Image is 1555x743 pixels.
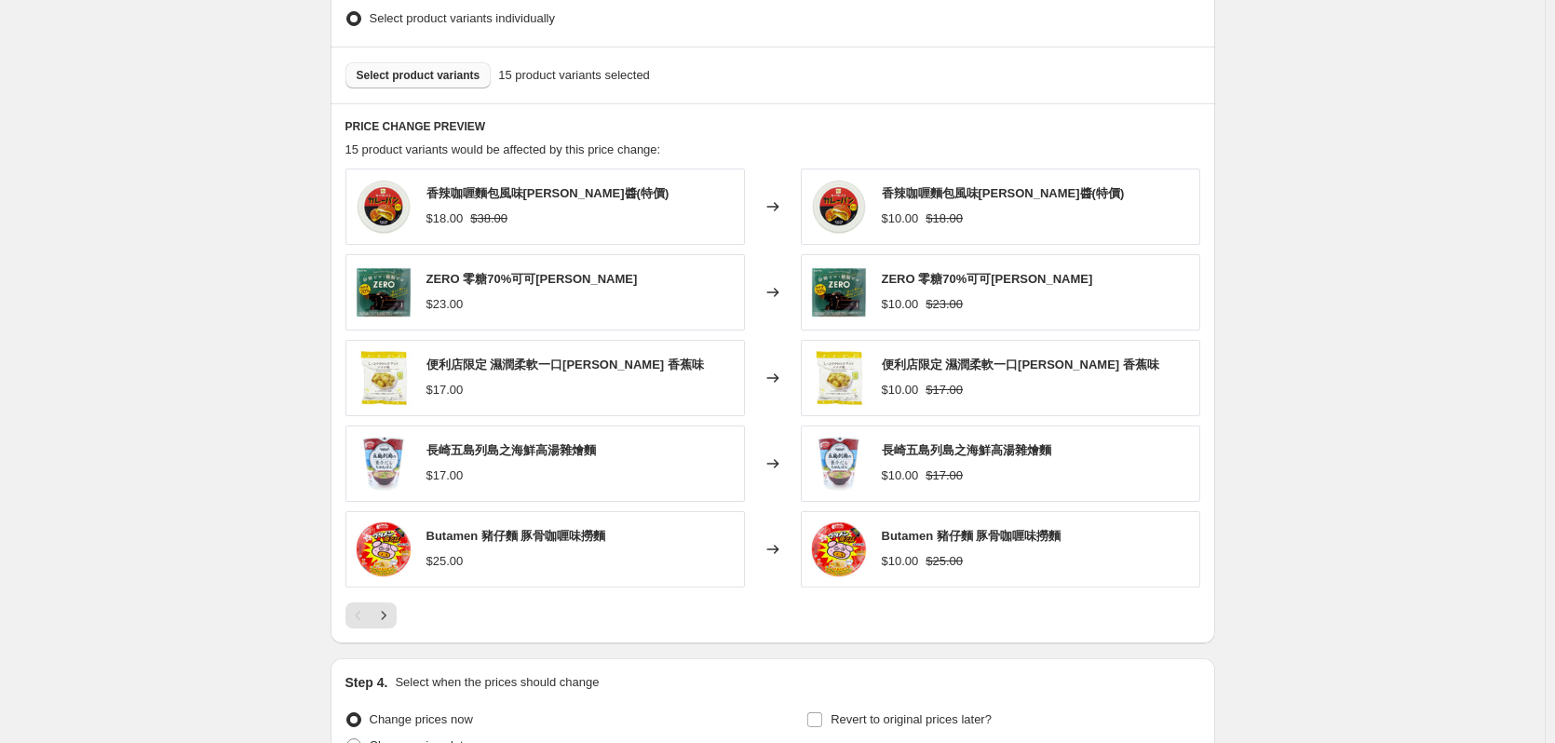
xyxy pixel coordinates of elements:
div: $10.00 [882,552,919,571]
span: Select product variants individually [370,11,555,25]
strike: $38.00 [470,209,507,228]
span: 香辣咖喱麵包風味[PERSON_NAME]醬(特價) [426,186,669,200]
img: 4515996945472_7276d244-1132-4029-88b9-6eb4ef502366_80x.jpg [811,179,867,235]
div: $10.00 [882,209,919,228]
strike: $17.00 [926,466,963,485]
strike: $23.00 [926,295,963,314]
span: 長崎五島列島之海鮮高湯雜燴麵 [882,443,1051,457]
span: 長崎五島列島之海鮮高湯雜燴麵 [426,443,596,457]
div: $10.00 [882,295,919,314]
img: 4901071407162_de9459fa-7b24-445b-ada4-663b3ae3148a_80x.jpg [811,521,867,577]
span: Butamen 豬仔麵 豚骨咖喱味撈麵 [426,529,606,543]
button: Next [371,602,397,628]
img: 4901071407162_de9459fa-7b24-445b-ada4-663b3ae3148a_80x.jpg [356,521,412,577]
div: $25.00 [426,552,464,571]
button: Select product variants [345,62,492,88]
nav: Pagination [345,602,397,628]
strike: $25.00 [926,552,963,571]
img: 4901071407070_d394f5f9-e2ce-437d-aa56-33c7d73b9bd7_80x.jpg [356,436,412,492]
div: $23.00 [426,295,464,314]
span: ZERO 零糖70%可可[PERSON_NAME] [882,272,1093,286]
div: $17.00 [426,381,464,399]
div: $17.00 [426,466,464,485]
img: 4903333207237_9292278b-2b16-4f5d-9eab-0a06e01ed6a4_80x.jpg [356,264,412,320]
img: 4901071407070_d394f5f9-e2ce-437d-aa56-33c7d73b9bd7_80x.jpg [811,436,867,492]
span: 15 product variants would be affected by this price change: [345,142,661,156]
span: Revert to original prices later? [831,712,992,726]
img: 4515996945472_7276d244-1132-4029-88b9-6eb4ef502366_80x.jpg [356,179,412,235]
span: 便利店限定 濕潤柔軟一口[PERSON_NAME] 香蕉味 [882,358,1159,371]
h6: PRICE CHANGE PREVIEW [345,119,1200,134]
img: 4580346094001_50e5a985-b663-4534-8ba0-ce62cec92d47_80x.jpg [811,350,867,406]
span: ZERO 零糖70%可可[PERSON_NAME] [426,272,638,286]
div: $10.00 [882,381,919,399]
span: Select product variants [357,68,480,83]
h2: Step 4. [345,673,388,692]
strike: $18.00 [926,209,963,228]
span: Butamen 豬仔麵 豚骨咖喱味撈麵 [882,529,1061,543]
span: 香辣咖喱麵包風味[PERSON_NAME]醬(特價) [882,186,1125,200]
strike: $17.00 [926,381,963,399]
div: $18.00 [426,209,464,228]
p: Select when the prices should change [395,673,599,692]
img: 4580346094001_50e5a985-b663-4534-8ba0-ce62cec92d47_80x.jpg [356,350,412,406]
span: Change prices now [370,712,473,726]
span: 便利店限定 濕潤柔軟一口[PERSON_NAME] 香蕉味 [426,358,704,371]
span: 15 product variants selected [498,66,650,85]
img: 4903333207237_9292278b-2b16-4f5d-9eab-0a06e01ed6a4_80x.jpg [811,264,867,320]
div: $10.00 [882,466,919,485]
